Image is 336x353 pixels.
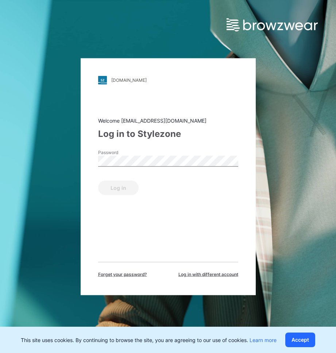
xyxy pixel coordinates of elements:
div: Welcome [EMAIL_ADDRESS][DOMAIN_NAME] [98,116,238,124]
button: Accept [285,333,315,347]
p: This site uses cookies. By continuing to browse the site, you are agreeing to our use of cookies. [21,336,277,344]
img: stylezone-logo.562084cfcfab977791bfbf7441f1a819.svg [98,76,107,84]
a: [DOMAIN_NAME] [98,76,238,84]
label: Password [98,149,149,156]
a: Learn more [250,337,277,343]
span: Forget your password? [98,271,147,277]
div: [DOMAIN_NAME] [111,77,147,83]
div: Log in to Stylezone [98,127,238,140]
img: browzwear-logo.e42bd6dac1945053ebaf764b6aa21510.svg [227,18,318,31]
span: Log in with different account [178,271,238,277]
